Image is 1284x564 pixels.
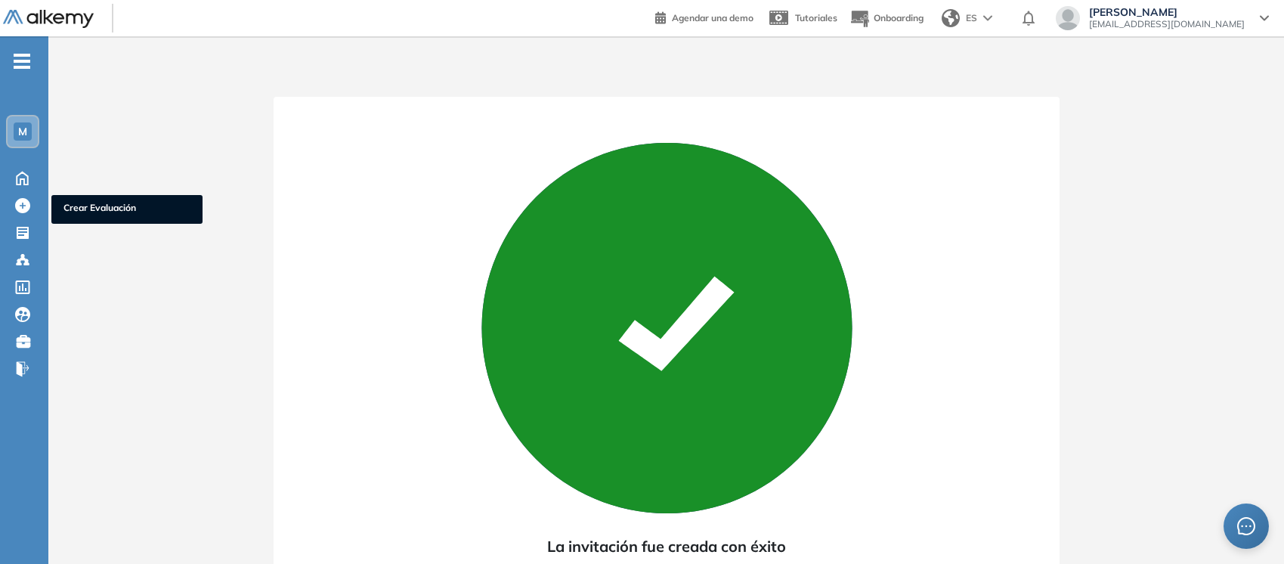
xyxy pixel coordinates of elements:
[966,11,977,25] span: ES
[874,12,924,23] span: Onboarding
[655,8,753,26] a: Agendar una demo
[1089,6,1245,18] span: [PERSON_NAME]
[849,2,924,35] button: Onboarding
[1237,517,1255,535] span: message
[1089,18,1245,30] span: [EMAIL_ADDRESS][DOMAIN_NAME]
[942,9,960,27] img: world
[3,10,94,29] img: Logo
[63,201,190,218] span: Crear Evaluación
[14,60,30,63] i: -
[18,126,27,138] span: M
[795,12,837,23] span: Tutoriales
[672,12,753,23] span: Agendar una demo
[547,535,786,558] span: La invitación fue creada con éxito
[983,15,992,21] img: arrow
